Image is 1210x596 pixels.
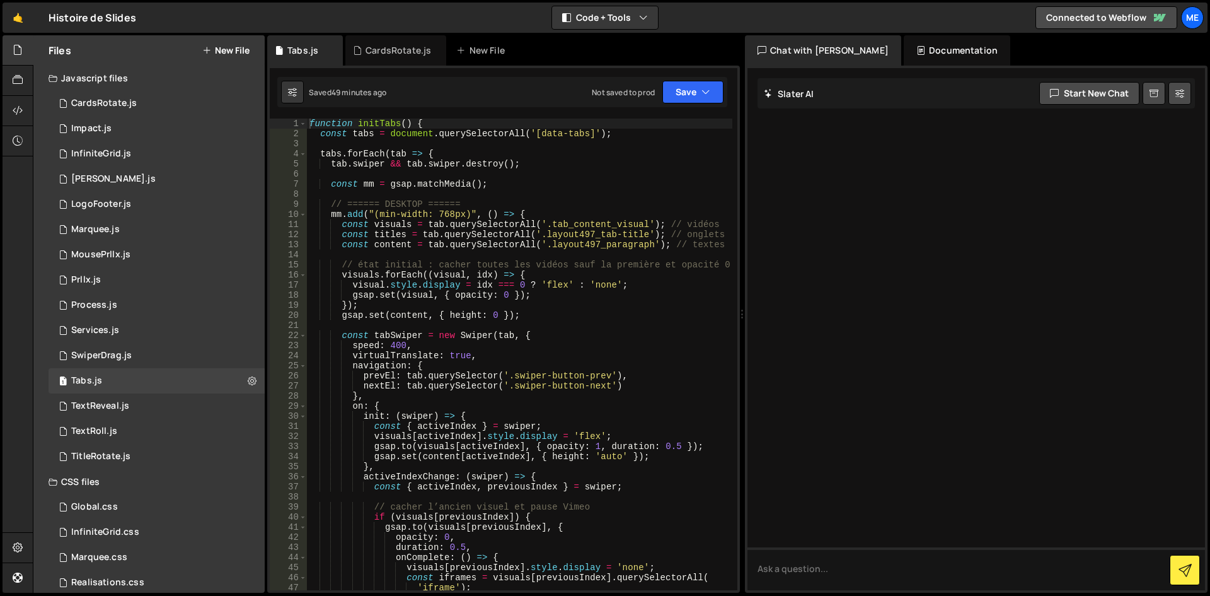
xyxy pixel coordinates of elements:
[270,320,307,330] div: 21
[270,552,307,563] div: 44
[270,401,307,411] div: 29
[3,3,33,33] a: 🤙
[270,563,307,573] div: 45
[49,444,265,469] div: 16284/43952.js
[366,44,431,57] div: CardsRotate.js
[71,123,112,134] div: Impact.js
[71,552,127,563] div: Marquee.css
[71,224,120,235] div: Marquee.js
[270,159,307,169] div: 5
[71,577,144,588] div: Realisations.css
[270,532,307,542] div: 42
[49,217,265,242] div: 16284/43933.js
[270,351,307,361] div: 24
[71,451,130,462] div: TitleRotate.js
[270,341,307,351] div: 23
[71,274,101,286] div: Prllx.js
[456,44,509,57] div: New File
[270,209,307,219] div: 10
[270,391,307,401] div: 28
[270,452,307,462] div: 34
[71,300,117,311] div: Process.js
[270,199,307,209] div: 9
[270,361,307,371] div: 25
[270,119,307,129] div: 1
[33,66,265,91] div: Javascript files
[270,169,307,179] div: 6
[270,179,307,189] div: 7
[270,240,307,250] div: 13
[49,44,71,57] h2: Files
[331,87,386,98] div: 49 minutes ago
[49,267,265,293] div: 16284/44369.js
[49,242,265,267] div: 16284/43932.js
[49,368,265,394] div: 16284/44255.js
[270,462,307,472] div: 35
[71,199,131,210] div: LogoFooter.js
[1035,6,1177,29] a: Connected to Webflow
[71,527,139,538] div: InfiniteGrid.css
[1039,82,1139,105] button: Start new chat
[270,230,307,240] div: 12
[270,431,307,441] div: 32
[71,98,137,109] div: CardsRotate.js
[49,141,265,167] div: 16284/43967.js
[49,394,265,419] div: 16284/44344.js
[270,542,307,552] div: 43
[71,426,117,437] div: TextRoll.js
[49,343,265,368] div: 16284/44350.js
[49,520,265,545] div: 16284/43986.css
[270,472,307,482] div: 36
[270,260,307,270] div: 15
[270,441,307,452] div: 33
[270,290,307,300] div: 18
[270,482,307,492] div: 37
[270,522,307,532] div: 41
[49,545,265,570] div: 16284/43934.css
[309,87,386,98] div: Saved
[49,419,265,444] div: 16284/44031.js
[71,400,129,412] div: TextReveal.js
[71,173,156,185] div: [PERSON_NAME].js
[71,148,131,160] div: InfiniteGrid.js
[270,280,307,290] div: 17
[270,149,307,159] div: 4
[270,330,307,341] div: 22
[287,44,318,57] div: Tabs.js
[59,377,67,387] span: 1
[270,219,307,230] div: 11
[49,318,265,343] div: 16284/43988.js
[270,310,307,320] div: 20
[270,250,307,260] div: 14
[49,570,265,595] div: 16284/44259.css
[270,573,307,583] div: 46
[71,375,102,387] div: Tabs.js
[662,81,723,103] button: Save
[270,371,307,381] div: 26
[270,583,307,593] div: 47
[49,192,265,217] div: 16284/44366.js
[745,35,901,66] div: Chat with [PERSON_NAME]
[270,270,307,280] div: 16
[202,45,250,56] button: New File
[552,6,658,29] button: Code + Tools
[49,91,265,116] div: 16284/44016.js
[270,411,307,421] div: 30
[71,350,132,361] div: SwiperDrag.js
[270,381,307,391] div: 27
[49,10,136,25] div: Histoire de Slides
[270,421,307,431] div: 31
[71,249,130,260] div: MousePrllx.js
[904,35,1010,66] div: Documentation
[33,469,265,494] div: CSS files
[270,502,307,512] div: 39
[764,88,814,100] h2: Slater AI
[49,116,265,141] div: 16284/44072.js
[270,512,307,522] div: 40
[270,129,307,139] div: 2
[270,492,307,502] div: 38
[71,501,118,513] div: Global.css
[592,87,655,98] div: Not saved to prod
[1181,6,1204,29] a: Me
